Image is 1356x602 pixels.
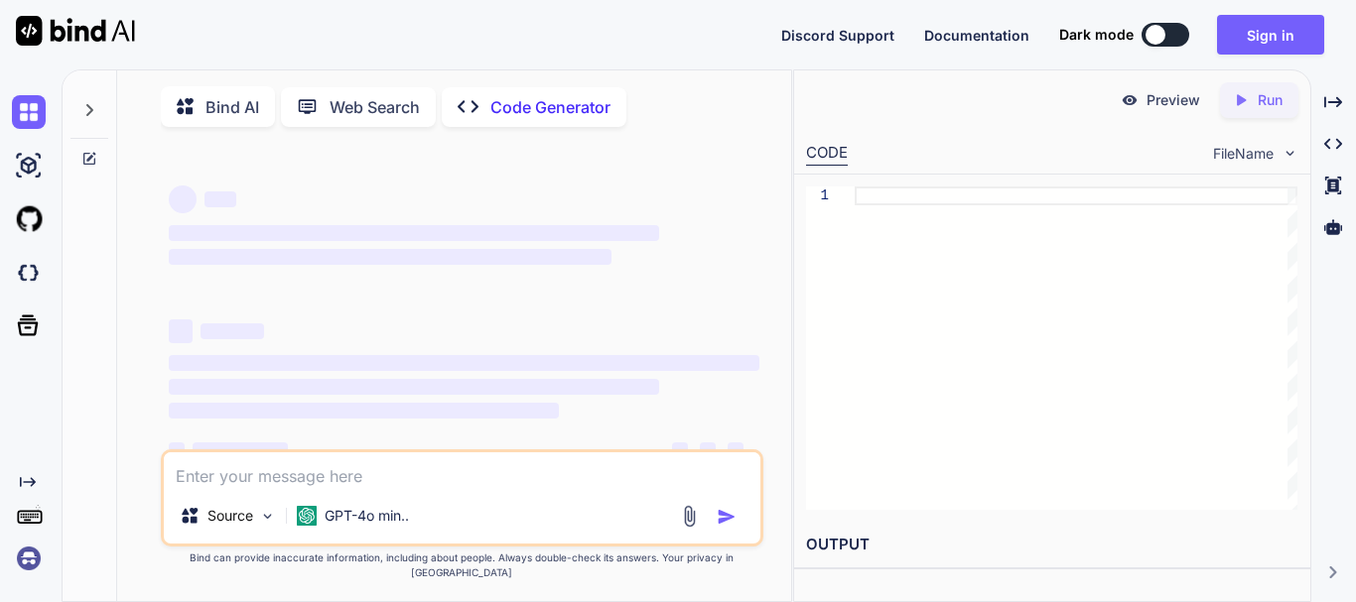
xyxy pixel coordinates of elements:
[728,442,744,458] span: ‌
[806,186,829,205] div: 1
[806,142,848,166] div: CODE
[12,256,46,290] img: darkCloudIdeIcon
[259,508,276,525] img: Pick Models
[193,442,288,458] span: ‌
[297,506,317,526] img: GPT-4o mini
[717,507,737,527] img: icon
[205,95,259,119] p: Bind AI
[1282,145,1298,162] img: chevron down
[12,95,46,129] img: chat
[207,506,253,526] p: Source
[161,550,763,580] p: Bind can provide inaccurate information, including about people. Always double-check its answers....
[12,202,46,236] img: githubLight
[169,379,659,395] span: ‌
[794,522,1310,568] h2: OUTPUT
[672,442,688,458] span: ‌
[700,442,716,458] span: ‌
[169,249,611,265] span: ‌
[330,95,420,119] p: Web Search
[1258,90,1283,110] p: Run
[781,25,894,46] button: Discord Support
[201,323,264,339] span: ‌
[924,25,1029,46] button: Documentation
[169,355,759,371] span: ‌
[12,542,46,575] img: signin
[16,16,135,46] img: Bind AI
[924,27,1029,44] span: Documentation
[169,442,185,458] span: ‌
[1217,15,1324,55] button: Sign in
[169,403,559,419] span: ‌
[169,225,659,241] span: ‌
[1059,25,1134,45] span: Dark mode
[169,319,193,343] span: ‌
[1147,90,1200,110] p: Preview
[1213,144,1274,164] span: FileName
[169,185,197,213] span: ‌
[204,191,236,207] span: ‌
[490,95,610,119] p: Code Generator
[325,506,409,526] p: GPT-4o min..
[678,505,701,528] img: attachment
[12,149,46,182] img: ai-studio
[1121,91,1139,109] img: preview
[781,27,894,44] span: Discord Support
